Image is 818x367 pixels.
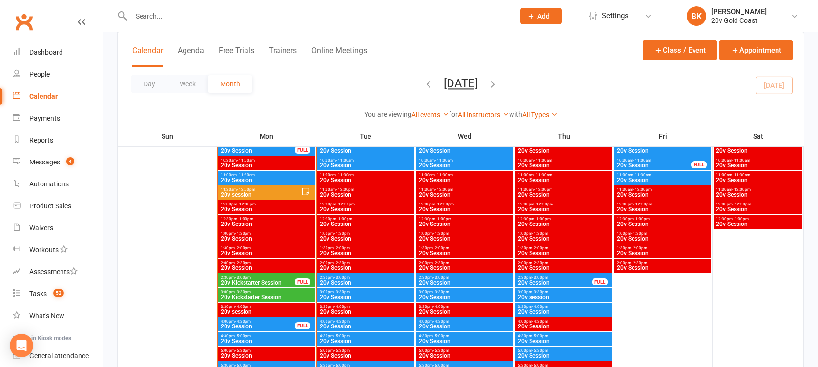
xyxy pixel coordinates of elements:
[128,9,508,23] input: Search...
[53,289,64,297] span: 52
[711,7,767,16] div: [PERSON_NAME]
[418,206,511,212] span: 20v Session
[616,221,709,227] span: 20v Session
[732,158,750,163] span: - 11:00am
[517,348,610,353] span: 5:00pm
[334,348,350,353] span: - 5:30pm
[220,250,313,256] span: 20v Session
[319,324,412,329] span: 20v Session
[616,236,709,242] span: 20v Session
[517,148,610,154] span: 20v Session
[433,290,449,294] span: - 3:30pm
[732,173,750,177] span: - 11:30am
[418,221,511,227] span: 20v Session
[220,231,313,236] span: 1:00pm
[418,348,511,353] span: 5:00pm
[411,111,449,119] a: All events
[29,268,78,276] div: Assessments
[592,278,608,285] div: FULL
[13,217,103,239] a: Waivers
[220,158,313,163] span: 10:30am
[217,126,316,146] th: Mon
[220,246,313,250] span: 1:30pm
[631,261,647,265] span: - 2:30pm
[631,246,647,250] span: - 2:00pm
[716,217,800,221] span: 12:30pm
[418,250,511,256] span: 20v Session
[13,41,103,63] a: Dashboard
[418,353,511,359] span: 20v Session
[517,217,610,221] span: 12:30pm
[435,173,453,177] span: - 11:30am
[220,280,295,285] span: 20v Kickstarter Session
[517,275,593,280] span: 2:30pm
[336,158,354,163] span: - 11:00am
[220,192,301,198] span: 20v session
[719,40,793,60] button: Appointment
[517,294,610,300] span: 20v session
[532,290,548,294] span: - 3:30pm
[235,290,251,294] span: - 3:30pm
[13,151,103,173] a: Messages 4
[295,278,310,285] div: FULL
[220,261,313,265] span: 2:00pm
[235,246,251,250] span: - 2:00pm
[517,305,610,309] span: 3:30pm
[716,173,800,177] span: 11:00am
[319,202,412,206] span: 12:00pm
[334,319,350,324] span: - 4:30pm
[237,187,255,192] span: - 12:00pm
[220,148,295,154] span: 20v Session
[509,110,522,118] strong: with
[334,334,350,338] span: - 5:00pm
[449,110,458,118] strong: for
[235,275,251,280] span: - 3:00pm
[433,305,449,309] span: - 4:00pm
[220,338,313,344] span: 20v Session
[534,173,552,177] span: - 11:30am
[616,217,709,221] span: 12:30pm
[418,192,511,198] span: 20v Session
[716,158,800,163] span: 10:30am
[220,290,313,294] span: 3:00pm
[295,322,310,329] div: FULL
[319,217,412,221] span: 12:30pm
[687,6,706,26] div: BK
[517,173,610,177] span: 11:00am
[13,345,103,367] a: General attendance kiosk mode
[716,192,800,198] span: 20v Session
[532,246,548,250] span: - 2:00pm
[733,217,749,221] span: - 1:00pm
[319,261,412,265] span: 2:00pm
[235,231,251,236] span: - 1:30pm
[418,324,511,329] span: 20v Session
[220,187,301,192] span: 11:30am
[716,177,800,183] span: 20v Session
[532,319,548,324] span: - 4:30pm
[220,309,313,315] span: 20v session
[691,161,707,168] div: FULL
[433,319,449,324] span: - 4:30pm
[220,163,313,168] span: 20v Session
[517,324,610,329] span: 20v Session
[220,265,313,271] span: 20v Session
[418,294,511,300] span: 20v Session
[418,305,511,309] span: 3:30pm
[631,231,647,236] span: - 1:30pm
[220,236,313,242] span: 20v Session
[517,192,610,198] span: 20v Session
[517,231,610,236] span: 1:00pm
[319,221,412,227] span: 20v Session
[336,217,352,221] span: - 1:00pm
[13,283,103,305] a: Tasks 52
[319,294,412,300] span: 20v Session
[534,202,553,206] span: - 12:30pm
[334,246,350,250] span: - 2:00pm
[418,187,511,192] span: 11:30am
[319,305,412,309] span: 3:30pm
[29,224,53,232] div: Waivers
[517,158,610,163] span: 10:30am
[534,187,552,192] span: - 12:00pm
[13,85,103,107] a: Calendar
[532,231,548,236] span: - 1:30pm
